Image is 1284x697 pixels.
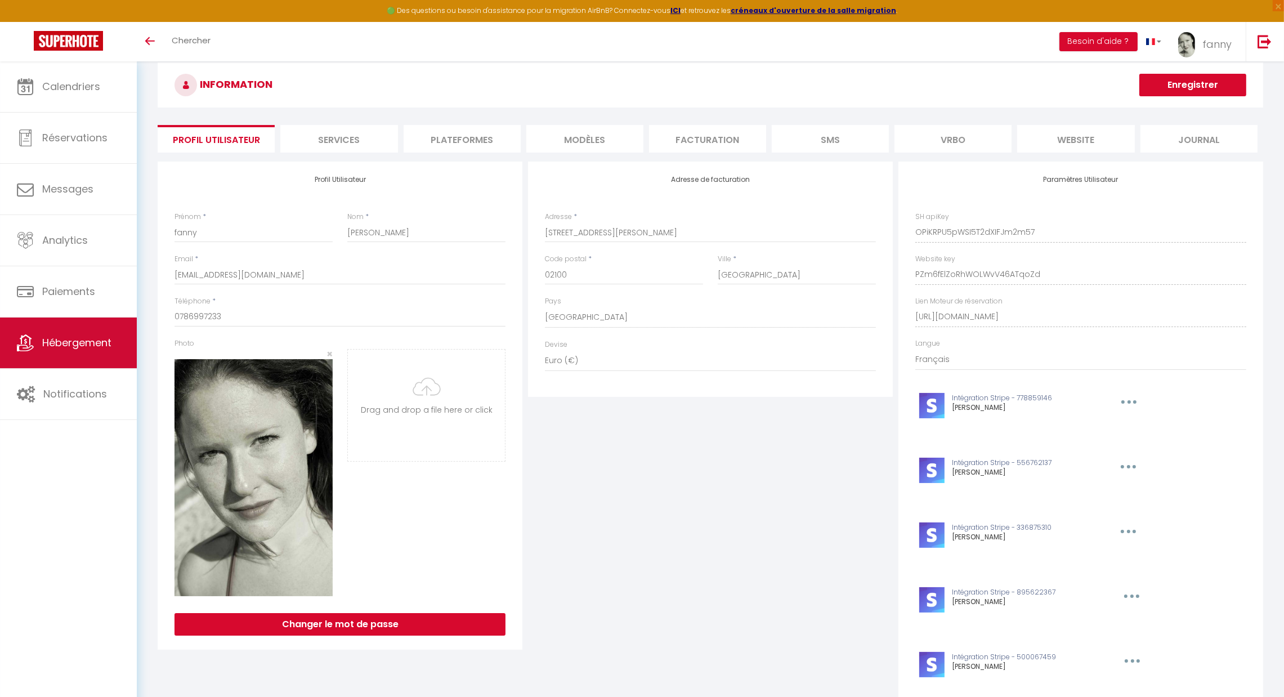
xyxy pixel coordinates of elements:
span: Notifications [43,387,107,401]
label: Pays [545,296,561,307]
li: Vrbo [894,125,1012,153]
h4: Adresse de facturation [545,176,876,184]
p: Intégration Stripe - 556762137 [952,458,1095,468]
button: Ouvrir le widget de chat LiveChat [9,5,43,38]
li: Journal [1140,125,1258,153]
span: [PERSON_NAME] [952,403,1006,412]
li: website [1017,125,1134,153]
img: stripe-logo.jpeg [919,522,945,548]
img: logout [1258,34,1272,48]
span: × [326,347,333,361]
label: Photo [175,338,194,349]
span: [PERSON_NAME] [952,467,1006,477]
li: Profil Utilisateur [158,125,275,153]
img: Super Booking [34,31,103,51]
label: Nom [347,212,364,222]
button: Close [326,349,333,359]
li: MODÈLES [526,125,643,153]
span: [PERSON_NAME] [952,662,1006,671]
h3: INFORMATION [158,62,1263,108]
p: Intégration Stripe - 500067459 [952,652,1099,663]
label: Lien Moteur de réservation [915,296,1003,307]
label: Devise [545,339,567,350]
a: créneaux d'ouverture de la salle migration [731,6,896,15]
span: Calendriers [42,79,100,93]
span: Paiements [42,284,95,298]
span: Chercher [172,34,211,46]
label: Adresse [545,212,572,222]
span: Messages [42,182,93,196]
a: ICI [670,6,681,15]
a: ... fanny [1170,22,1246,61]
span: Réservations [42,131,108,145]
img: 1638492145.jpg [175,359,333,596]
label: Website key [915,254,955,265]
label: Téléphone [175,296,211,307]
h4: Profil Utilisateur [175,176,505,184]
li: SMS [772,125,889,153]
h4: Paramètres Utilisateur [915,176,1246,184]
img: stripe-logo.jpeg [919,652,945,677]
label: Ville [718,254,731,265]
li: Plateformes [404,125,521,153]
p: Intégration Stripe - 778859146 [952,393,1095,404]
span: [PERSON_NAME] [952,597,1006,606]
img: ... [1178,32,1195,57]
button: Enregistrer [1139,74,1246,96]
label: Prénom [175,212,201,222]
span: fanny [1202,37,1232,51]
label: Email [175,254,193,265]
label: Langue [915,338,940,349]
span: [PERSON_NAME] [952,532,1006,542]
span: Analytics [42,233,88,247]
li: Services [280,125,397,153]
li: Facturation [649,125,766,153]
img: stripe-logo.jpeg [919,587,945,613]
label: SH apiKey [915,212,949,222]
a: Chercher [163,22,219,61]
span: Hébergement [42,336,111,350]
button: Changer le mot de passe [175,613,505,636]
p: Intégration Stripe - 895622367 [952,587,1098,598]
label: Code postal [545,254,587,265]
p: Intégration Stripe - 336875310 [952,522,1095,533]
img: stripe-logo.jpeg [919,393,945,418]
img: stripe-logo.jpeg [919,458,945,483]
button: Besoin d'aide ? [1059,32,1138,51]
